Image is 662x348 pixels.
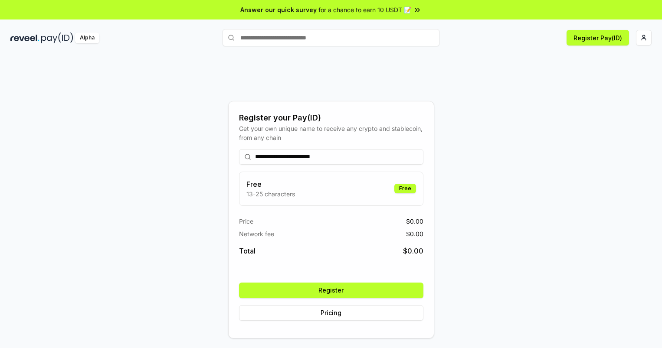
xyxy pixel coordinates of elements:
[403,246,423,256] span: $ 0.00
[239,246,256,256] span: Total
[239,283,423,298] button: Register
[239,229,274,238] span: Network fee
[567,30,629,46] button: Register Pay(ID)
[240,5,317,14] span: Answer our quick survey
[318,5,411,14] span: for a chance to earn 10 USDT 📝
[239,217,253,226] span: Price
[246,179,295,189] h3: Free
[75,33,99,43] div: Alpha
[394,184,416,193] div: Free
[239,112,423,124] div: Register your Pay(ID)
[406,229,423,238] span: $ 0.00
[41,33,73,43] img: pay_id
[10,33,39,43] img: reveel_dark
[239,124,423,142] div: Get your own unique name to receive any crypto and stablecoin, from any chain
[406,217,423,226] span: $ 0.00
[246,189,295,198] p: 13-25 characters
[239,305,423,321] button: Pricing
